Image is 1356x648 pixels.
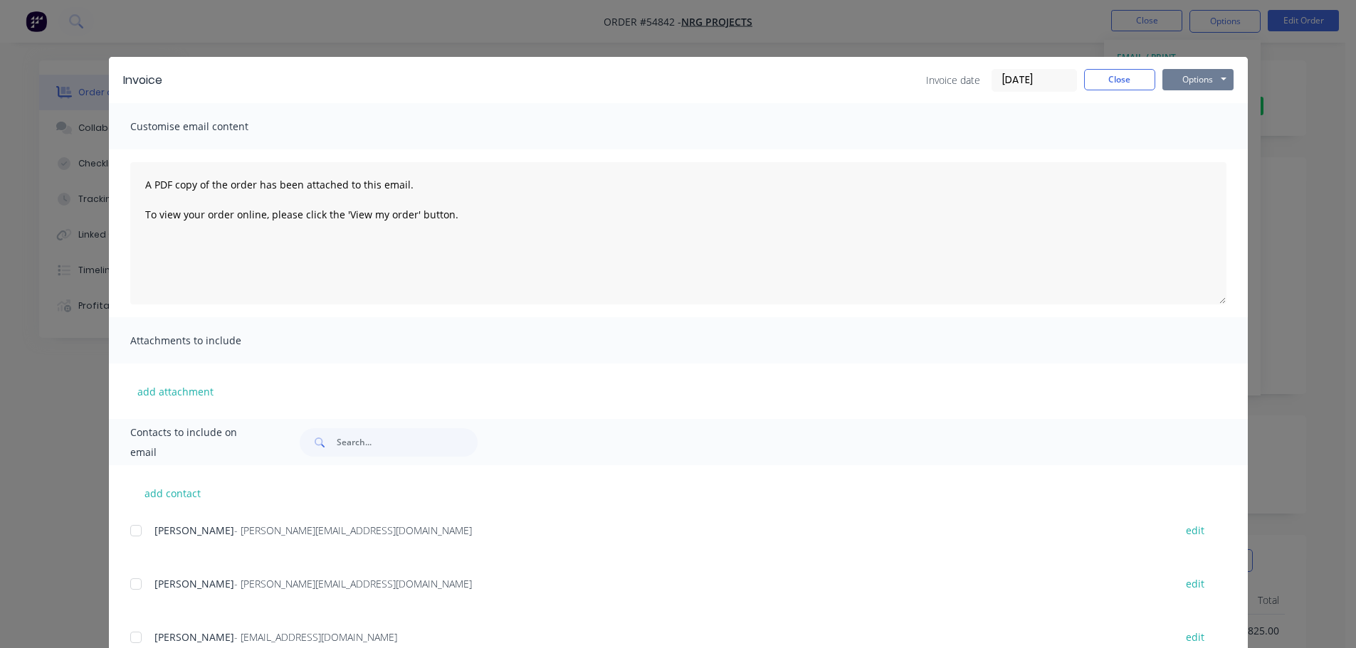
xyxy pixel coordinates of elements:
[130,482,216,504] button: add contact
[1177,574,1213,593] button: edit
[1177,521,1213,540] button: edit
[234,577,472,590] span: - [PERSON_NAME][EMAIL_ADDRESS][DOMAIN_NAME]
[154,577,234,590] span: [PERSON_NAME]
[234,630,397,644] span: - [EMAIL_ADDRESS][DOMAIN_NAME]
[123,72,162,89] div: Invoice
[154,630,234,644] span: [PERSON_NAME]
[154,524,234,537] span: [PERSON_NAME]
[1084,69,1155,90] button: Close
[1162,69,1234,90] button: Options
[130,331,287,351] span: Attachments to include
[1177,627,1213,647] button: edit
[130,117,287,137] span: Customise email content
[130,423,265,462] span: Contacts to include on email
[337,428,478,457] input: Search...
[130,381,221,402] button: add attachment
[926,73,980,87] span: Invoice date
[234,524,472,537] span: - [PERSON_NAME][EMAIL_ADDRESS][DOMAIN_NAME]
[130,162,1226,304] textarea: A PDF copy of the order has been attached to this email. To view your order online, please click ...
